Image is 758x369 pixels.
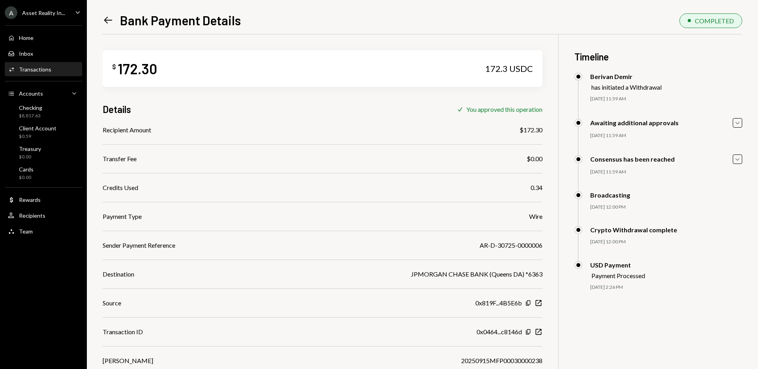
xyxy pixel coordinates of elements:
div: $8,817.63 [19,113,42,119]
a: Home [5,30,82,45]
div: [DATE] 12:00 PM [590,204,742,211]
div: Wire [529,212,542,221]
div: USD Payment [590,261,645,269]
div: $172.30 [520,125,542,135]
a: Cards$0.00 [5,164,82,183]
div: Sender Payment Reference [103,241,175,250]
div: [DATE] 11:59 AM [590,169,742,175]
a: Transactions [5,62,82,76]
div: Broadcasting [590,191,630,199]
div: [DATE] 11:59 AM [590,132,742,139]
div: A [5,6,17,19]
div: Recipients [19,212,45,219]
a: Rewards [5,192,82,207]
div: Transfer Fee [103,154,137,164]
a: Inbox [5,46,82,60]
a: Team [5,224,82,238]
div: Credits Used [103,183,138,192]
div: You approved this operation [466,105,542,113]
div: Client Account [19,125,56,132]
div: $0.00 [19,154,41,160]
div: 172.3 USDC [485,63,533,74]
div: 0.34 [531,183,542,192]
div: 0x0464...c8146d [477,327,522,337]
div: Awaiting additional approvals [590,119,679,126]
h1: Bank Payment Details [120,12,241,28]
div: Treasury [19,145,41,152]
div: $0.00 [19,174,34,181]
a: Client Account$0.59 [5,122,82,141]
a: Checking$8,817.63 [5,102,82,121]
div: Consensus has been reached [590,155,675,163]
div: $0.00 [527,154,542,164]
h3: Details [103,103,131,116]
div: $0.59 [19,133,56,140]
div: Transactions [19,66,51,73]
div: Inbox [19,50,33,57]
div: Home [19,34,34,41]
div: Rewards [19,196,41,203]
div: JPMORGAN CHASE BANK (Queens DA) *6363 [411,269,542,279]
div: 20250915MFP00030000238 [461,356,542,365]
div: [DATE] 12:00 PM [590,239,742,245]
a: Treasury$0.00 [5,143,82,162]
div: [DATE] 11:59 AM [590,96,742,102]
a: Accounts [5,86,82,100]
h3: Timeline [574,50,742,63]
div: Asset Reality In... [22,9,65,16]
div: Transaction ID [103,327,143,337]
div: 0x819F...4B5E6b [475,298,522,308]
div: Checking [19,104,42,111]
div: Payment Processed [591,272,645,279]
a: Recipients [5,208,82,222]
div: Team [19,228,33,235]
div: [PERSON_NAME] [103,356,153,365]
div: Berivan Demir [590,73,662,80]
div: Source [103,298,121,308]
div: Cards [19,166,34,173]
div: 172.30 [118,60,157,77]
div: [DATE] 2:26 PM [590,284,742,291]
div: Recipient Amount [103,125,151,135]
div: has initiated a Withdrawal [591,83,662,91]
div: Destination [103,269,134,279]
div: $ [112,63,116,71]
div: COMPLETED [695,17,734,24]
div: Payment Type [103,212,142,221]
div: Accounts [19,90,43,97]
div: Crypto Withdrawal complete [590,226,677,233]
div: AR-D-30725-0000006 [480,241,542,250]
